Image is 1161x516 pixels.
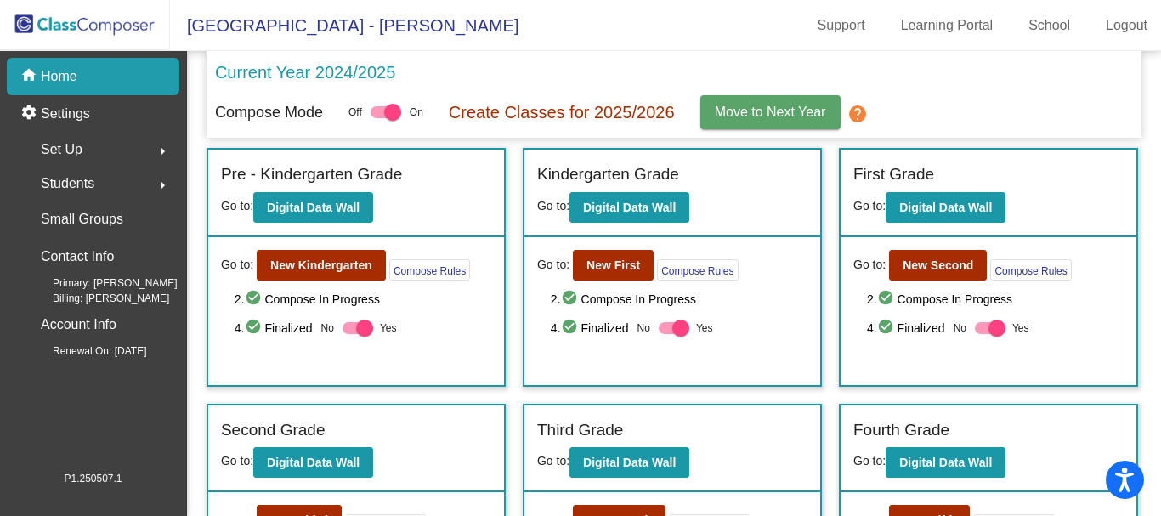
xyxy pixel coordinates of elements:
button: Digital Data Wall [253,192,373,223]
p: Compose Mode [215,101,323,124]
span: Go to: [537,454,569,468]
b: Digital Data Wall [899,456,992,469]
a: School [1015,12,1084,39]
span: Primary: [PERSON_NAME] [25,275,178,291]
button: Digital Data Wall [569,192,689,223]
span: Billing: [PERSON_NAME] [25,291,169,306]
label: Second Grade [221,418,326,443]
mat-icon: arrow_right [152,175,173,196]
mat-icon: check_circle [245,318,265,338]
b: Digital Data Wall [583,456,676,469]
label: Pre - Kindergarten Grade [221,162,402,187]
p: Current Year 2024/2025 [215,60,395,85]
mat-icon: check_circle [877,318,898,338]
span: Go to: [221,199,253,213]
a: Support [804,12,879,39]
span: Renewal On: [DATE] [25,343,146,359]
span: 2. Compose In Progress [867,289,1124,309]
span: No [637,320,650,336]
span: Yes [1012,318,1029,338]
mat-icon: home [20,66,41,87]
span: Go to: [853,256,886,274]
span: 4. Finalized [235,318,313,338]
mat-icon: help [847,104,868,124]
b: New First [586,258,640,272]
span: Go to: [221,454,253,468]
span: 4. Finalized [867,318,945,338]
button: Compose Rules [389,259,470,281]
button: Digital Data Wall [569,447,689,478]
button: New Kindergarten [257,250,386,281]
button: Compose Rules [657,259,738,281]
span: Go to: [853,454,886,468]
button: New Second [889,250,987,281]
p: Home [41,66,77,87]
span: Go to: [537,199,569,213]
span: Students [41,172,94,196]
span: 4. Finalized [551,318,629,338]
p: Small Groups [41,207,123,231]
span: Go to: [537,256,569,274]
mat-icon: settings [20,104,41,124]
b: Digital Data Wall [583,201,676,214]
p: Account Info [41,313,116,337]
span: 2. Compose In Progress [551,289,807,309]
label: Third Grade [537,418,623,443]
b: Digital Data Wall [267,201,360,214]
label: First Grade [853,162,934,187]
b: New Kindergarten [270,258,372,272]
span: No [321,320,334,336]
b: Digital Data Wall [267,456,360,469]
span: No [954,320,966,336]
label: Fourth Grade [853,418,949,443]
mat-icon: check_circle [877,289,898,309]
mat-icon: check_circle [561,289,581,309]
button: Move to Next Year [700,95,841,129]
mat-icon: check_circle [245,289,265,309]
span: Move to Next Year [715,105,826,119]
label: Kindergarten Grade [537,162,679,187]
span: Go to: [221,256,253,274]
button: Compose Rules [990,259,1071,281]
button: Digital Data Wall [253,447,373,478]
span: Yes [380,318,397,338]
a: Logout [1092,12,1161,39]
button: New First [573,250,654,281]
p: Contact Info [41,245,114,269]
span: [GEOGRAPHIC_DATA] - [PERSON_NAME] [170,12,518,39]
span: Off [348,105,362,120]
button: Digital Data Wall [886,447,1005,478]
p: Settings [41,104,90,124]
b: New Second [903,258,973,272]
span: Set Up [41,138,82,162]
mat-icon: check_circle [561,318,581,338]
b: Digital Data Wall [899,201,992,214]
span: On [410,105,423,120]
span: 2. Compose In Progress [235,289,491,309]
button: Digital Data Wall [886,192,1005,223]
a: Learning Portal [887,12,1007,39]
span: Go to: [853,199,886,213]
mat-icon: arrow_right [152,141,173,162]
p: Create Classes for 2025/2026 [449,99,675,125]
span: Yes [696,318,713,338]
